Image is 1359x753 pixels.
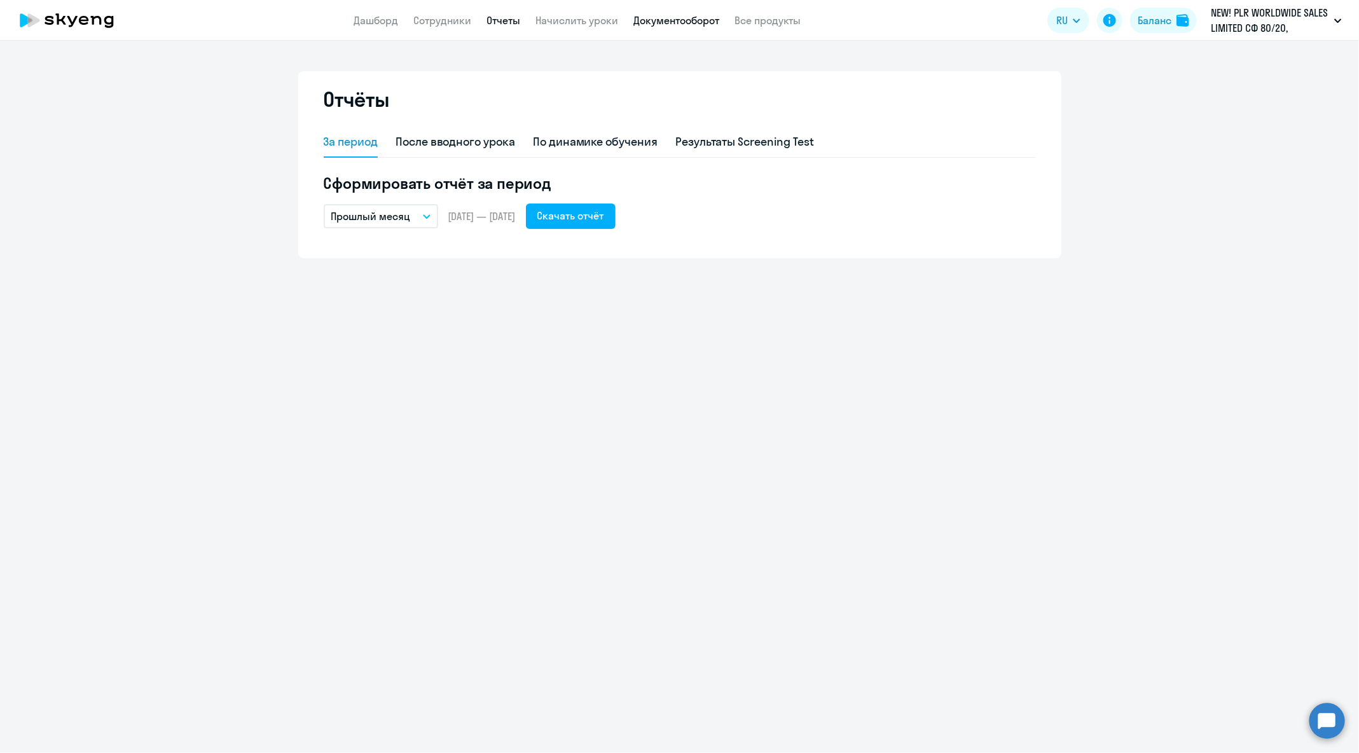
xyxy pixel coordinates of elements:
button: Скачать отчёт [526,204,616,229]
div: По динамике обучения [533,134,658,150]
div: Результаты Screening Test [675,134,814,150]
button: Прошлый месяц [324,204,438,228]
a: Начислить уроки [536,14,619,27]
h2: Отчёты [324,86,390,112]
p: Прошлый месяц [331,209,411,224]
div: Скачать отчёт [537,208,604,223]
p: NEW! PLR WORLDWIDE SALES LIMITED СФ 80/20, [GEOGRAPHIC_DATA], ООО [1211,5,1329,36]
h5: Сформировать отчёт за период [324,173,1036,193]
div: За период [324,134,378,150]
button: Балансbalance [1130,8,1197,33]
span: RU [1056,13,1068,28]
div: Баланс [1138,13,1171,28]
a: Все продукты [735,14,801,27]
div: После вводного урока [396,134,515,150]
a: Документооборот [634,14,720,27]
a: Отчеты [487,14,521,27]
img: balance [1176,14,1189,27]
a: Дашборд [354,14,399,27]
button: RU [1047,8,1089,33]
a: Сотрудники [414,14,472,27]
span: [DATE] — [DATE] [448,209,516,223]
button: NEW! PLR WORLDWIDE SALES LIMITED СФ 80/20, [GEOGRAPHIC_DATA], ООО [1204,5,1348,36]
